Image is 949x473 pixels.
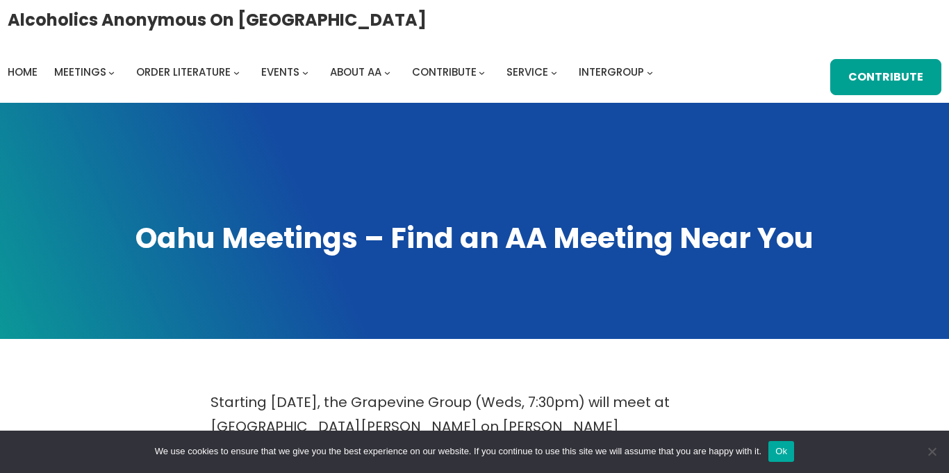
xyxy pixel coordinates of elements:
span: Intergroup [579,65,644,79]
a: Meetings [54,63,106,82]
button: Intergroup submenu [647,69,653,75]
button: Ok [768,441,794,462]
span: No [925,445,939,458]
a: About AA [330,63,381,82]
button: Meetings submenu [108,69,115,75]
span: About AA [330,65,381,79]
button: Service submenu [551,69,557,75]
span: We use cookies to ensure that we give you the best experience on our website. If you continue to ... [155,445,761,458]
span: Events [261,65,299,79]
a: Contribute [412,63,477,82]
a: Intergroup [579,63,644,82]
span: Contribute [412,65,477,79]
h1: Oahu Meetings – Find an AA Meeting Near You [14,219,935,258]
button: About AA submenu [384,69,390,75]
a: Contribute [830,59,942,95]
nav: Intergroup [8,63,658,82]
p: Starting [DATE], the Grapevine Group (Weds, 7:30pm) will meet at [GEOGRAPHIC_DATA][PERSON_NAME] o... [211,390,738,463]
button: Order Literature submenu [233,69,240,75]
a: Events [261,63,299,82]
span: Order Literature [136,65,231,79]
span: Meetings [54,65,106,79]
a: Home [8,63,38,82]
span: Home [8,65,38,79]
span: Service [506,65,548,79]
a: Alcoholics Anonymous on [GEOGRAPHIC_DATA] [8,5,427,35]
button: Events submenu [302,69,308,75]
button: Contribute submenu [479,69,485,75]
a: Service [506,63,548,82]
